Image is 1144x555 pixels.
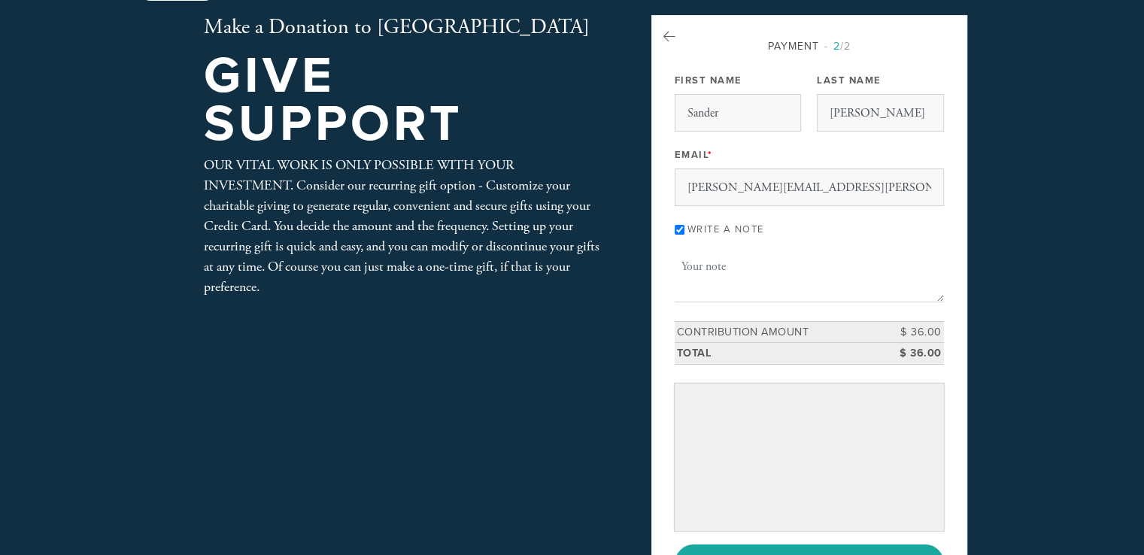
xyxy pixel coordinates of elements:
div: OUR VITAL WORK IS ONLY POSSIBLE WITH YOUR INVESTMENT. Consider our recurring gift option - Custom... [204,155,602,297]
h2: Make a Donation to [GEOGRAPHIC_DATA] [204,15,602,41]
iframe: Secure payment input frame [678,387,941,528]
h1: Give Support [204,52,602,149]
label: Write a note [687,223,764,235]
span: This field is required. [708,149,713,161]
td: $ 36.00 [876,343,944,365]
div: Payment [675,38,944,54]
label: Last Name [817,74,882,87]
span: /2 [824,40,851,53]
label: First Name [675,74,742,87]
span: 2 [833,40,840,53]
td: Total [675,343,876,365]
td: Contribution Amount [675,321,876,343]
td: $ 36.00 [876,321,944,343]
label: Email [675,148,713,162]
